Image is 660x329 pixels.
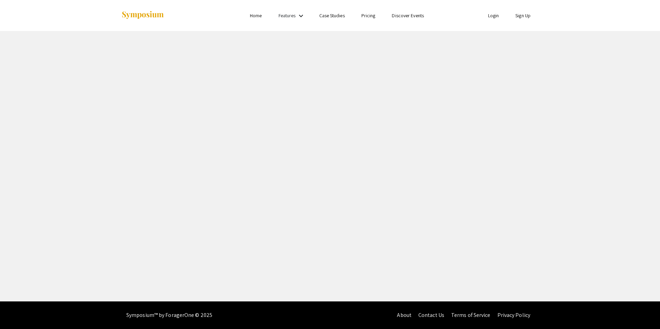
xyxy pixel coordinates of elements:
a: Features [279,12,296,19]
img: Symposium by ForagerOne [121,11,164,20]
a: Login [488,12,499,19]
a: Contact Us [418,311,444,319]
a: Discover Events [392,12,424,19]
a: Privacy Policy [497,311,530,319]
a: About [397,311,411,319]
div: Symposium™ by ForagerOne © 2025 [126,301,212,329]
a: Pricing [361,12,376,19]
a: Sign Up [515,12,531,19]
a: Case Studies [319,12,345,19]
mat-icon: Expand Features list [297,12,305,20]
a: Terms of Service [451,311,491,319]
a: Home [250,12,262,19]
